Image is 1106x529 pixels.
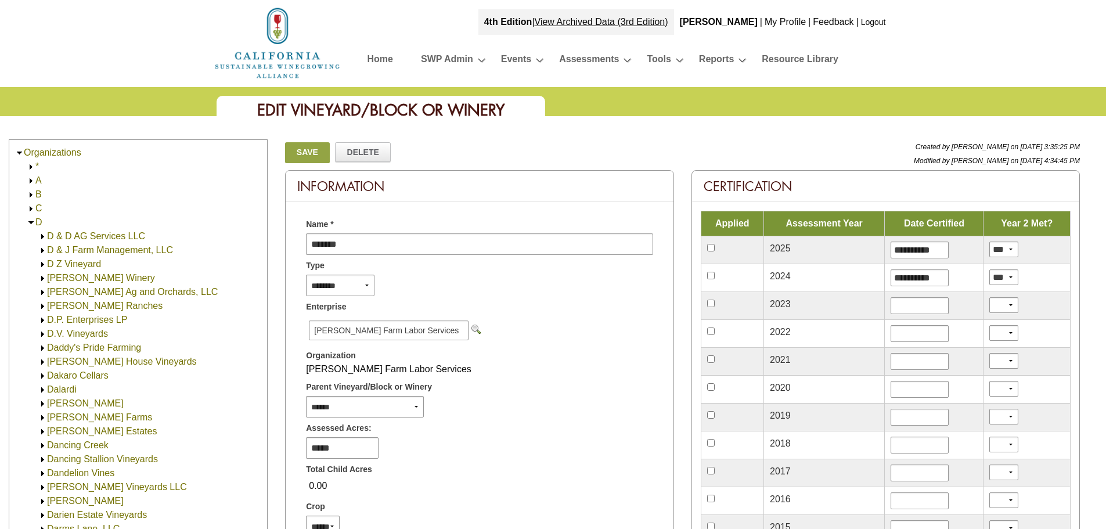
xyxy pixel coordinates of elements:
a: C [35,203,42,213]
span: 2022 [770,327,791,337]
img: logo_cswa2x.png [214,6,341,80]
span: 2018 [770,438,791,448]
a: Delete [335,142,391,162]
img: Expand Damiano Vineyards [38,400,47,408]
img: Expand B [27,190,35,199]
span: Assessed Acres: [306,422,371,434]
td: Applied [701,211,763,236]
a: Darien Estate Vineyards [47,510,147,520]
div: | [478,9,674,35]
img: Expand D'Argenzio Winery [38,274,47,283]
img: Expand Dakaro Cellars [38,372,47,380]
img: Expand * [27,163,35,171]
a: D.P. Enterprises LP [47,315,127,325]
a: Home [214,37,341,47]
img: Expand Darcie Kent Vineyards LLC [38,483,47,492]
td: Date Certified [885,211,983,236]
a: [PERSON_NAME] [47,496,124,506]
a: View Archived Data (3rd Edition) [535,17,668,27]
span: Parent Vineyard/Block or Winery [306,381,432,393]
img: Expand Darden Vineyard [38,497,47,506]
a: D [35,217,42,227]
img: Expand D Z Vineyard [38,260,47,269]
a: My Profile [765,17,806,27]
a: Dandelion Vines [47,468,114,478]
a: Daddy's Pride Farming [47,343,141,352]
a: D Z Vineyard [47,259,101,269]
a: SWP Admin [421,51,473,71]
span: Enterprise [306,301,346,313]
span: 2025 [770,243,791,253]
a: Feedback [813,17,853,27]
img: Expand Dancing Stallion Vineyards [38,455,47,464]
img: Collapse D [27,218,35,227]
a: [PERSON_NAME] Winery [47,273,155,283]
div: | [759,9,763,35]
span: [PERSON_NAME] Farm Labor Services [309,321,469,340]
a: Dancing Stallion Vineyards [47,454,158,464]
img: Expand Dana Estates [38,427,47,436]
a: [PERSON_NAME] Estates [47,426,157,436]
span: Edit Vineyard/Block or Winery [257,100,505,120]
img: Expand C [27,204,35,213]
img: Expand D.V. Vineyards [38,330,47,339]
a: Dancing Creek [47,440,109,450]
a: Resource Library [762,51,838,71]
span: [PERSON_NAME] Farm Labor Services [306,364,471,374]
a: A [35,175,42,185]
a: [PERSON_NAME] Ag and Orchards, LLC [47,287,218,297]
img: Expand Dahl House Vineyards [38,358,47,366]
a: D & J Farm Management, LLC [47,245,173,255]
span: Type [306,260,325,272]
a: [PERSON_NAME] Vineyards LLC [47,482,187,492]
td: Year 2 Met? [983,211,1071,236]
td: Assessment Year [763,211,884,236]
a: [PERSON_NAME] Ranches [47,301,163,311]
span: 0.00 [306,476,330,496]
span: 2024 [770,271,791,281]
span: Crop [306,501,325,513]
img: Expand A [27,177,35,185]
div: | [855,9,860,35]
a: [PERSON_NAME] House Vineyards [47,357,197,366]
span: 2017 [770,466,791,476]
span: 2019 [770,411,791,420]
span: 2016 [770,494,791,504]
strong: 4th Edition [484,17,532,27]
a: D.V. Vineyards [47,329,108,339]
img: Expand Darien Estate Vineyards [38,511,47,520]
b: [PERSON_NAME] [680,17,758,27]
a: Assessments [559,51,619,71]
a: [PERSON_NAME] [47,398,124,408]
img: Expand D.P. Enterprises LP [38,316,47,325]
a: Logout [861,17,886,27]
span: 2023 [770,299,791,309]
span: Total Child Acres [306,463,372,476]
a: Save [285,142,329,163]
a: Organizations [24,147,81,157]
div: Certification [692,171,1079,202]
img: Expand Dalardi [38,386,47,394]
img: Expand D. Campos Ag and Orchards, LLC [38,288,47,297]
span: Name * [306,218,333,231]
a: Events [501,51,531,71]
a: Reports [699,51,734,71]
a: Dakaro Cellars [47,370,109,380]
img: Expand Dan Fabbri Farms [38,413,47,422]
span: Created by [PERSON_NAME] on [DATE] 3:35:25 PM Modified by [PERSON_NAME] on [DATE] 4:34:45 PM [914,143,1080,165]
img: Expand D & D AG Services LLC [38,232,47,241]
img: Expand Dancing Creek [38,441,47,450]
img: Expand D. Rafanelli Ranches [38,302,47,311]
img: Expand Daddy's Pride Farming [38,344,47,352]
img: Collapse Organizations [15,149,24,157]
a: Dalardi [47,384,77,394]
span: 2021 [770,355,791,365]
a: Home [368,51,393,71]
span: 2020 [770,383,791,393]
div: Information [286,171,673,202]
img: Expand D & J Farm Management, LLC [38,246,47,255]
a: [PERSON_NAME] Farms [47,412,152,422]
a: D & D AG Services LLC [47,231,145,241]
div: | [807,9,812,35]
a: B [35,189,42,199]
